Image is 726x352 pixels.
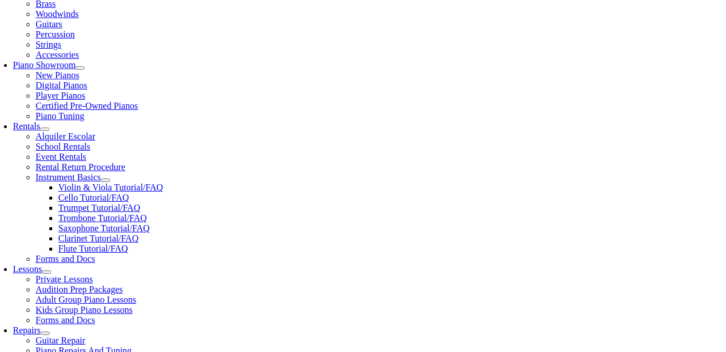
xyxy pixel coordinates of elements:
[36,142,90,151] a: School Rentals
[40,128,49,131] button: Open submenu of Rentals
[36,80,87,90] a: Digital Pianos
[36,40,61,49] a: Strings
[36,285,123,294] a: Audition Prep Packages
[13,121,40,131] a: Rentals
[13,60,76,70] a: Piano Showroom
[36,315,95,325] a: Forms and Docs
[58,223,150,233] a: Saxophone Tutorial/FAQ
[36,295,136,304] a: Adult Group Piano Lessons
[36,19,62,29] a: Guitars
[36,305,133,315] a: Kids Group Piano Lessons
[36,70,79,80] a: New Pianos
[58,213,147,223] a: Trombone Tutorial/FAQ
[58,234,139,243] a: Clarinet Tutorial/FAQ
[13,325,41,335] a: Repairs
[36,254,95,264] a: Forms and Docs
[42,270,51,274] button: Open submenu of Lessons
[41,332,50,335] button: Open submenu of Repairs
[58,244,128,253] a: Flute Tutorial/FAQ
[36,50,79,60] a: Accessories
[36,172,101,182] a: Instrument Basics
[36,111,85,121] a: Piano Tuning
[13,264,43,274] a: Lessons
[36,132,95,141] a: Alquiler Escolar
[36,162,125,172] a: Rental Return Procedure
[36,274,93,284] a: Private Lessons
[75,66,85,70] button: Open submenu of Piano Showroom
[36,9,79,19] a: Woodwinds
[36,336,86,345] a: Guitar Repair
[101,179,110,182] button: Open submenu of Instrument Basics
[58,203,140,213] a: Trumpet Tutorial/FAQ
[58,193,129,202] a: Cello Tutorial/FAQ
[36,29,75,39] a: Percussion
[36,152,86,162] a: Event Rentals
[36,91,86,100] a: Player Pianos
[36,101,138,111] a: Certified Pre-Owned Pianos
[58,183,163,192] a: Violin & Viola Tutorial/FAQ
